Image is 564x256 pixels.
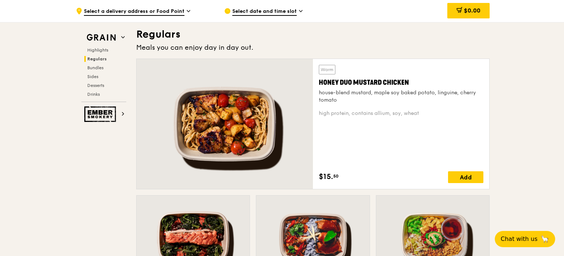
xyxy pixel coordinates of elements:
[540,235,549,243] span: 🦙
[87,92,100,97] span: Drinks
[136,28,490,41] h3: Regulars
[87,56,107,62] span: Regulars
[87,65,103,70] span: Bundles
[319,65,335,74] div: Warm
[448,171,483,183] div: Add
[501,235,537,243] span: Chat with us
[84,8,184,16] span: Select a delivery address or Food Point
[319,171,333,182] span: $15.
[84,106,118,122] img: Ember Smokery web logo
[464,7,480,14] span: $0.00
[319,77,483,88] div: Honey Duo Mustard Chicken
[84,31,118,44] img: Grain web logo
[232,8,297,16] span: Select date and time slot
[495,231,555,247] button: Chat with us🦙
[87,83,104,88] span: Desserts
[87,48,108,53] span: Highlights
[319,110,483,117] div: high protein, contains allium, soy, wheat
[333,173,339,179] span: 50
[87,74,98,79] span: Sides
[136,42,490,53] div: Meals you can enjoy day in day out.
[319,89,483,104] div: house-blend mustard, maple soy baked potato, linguine, cherry tomato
